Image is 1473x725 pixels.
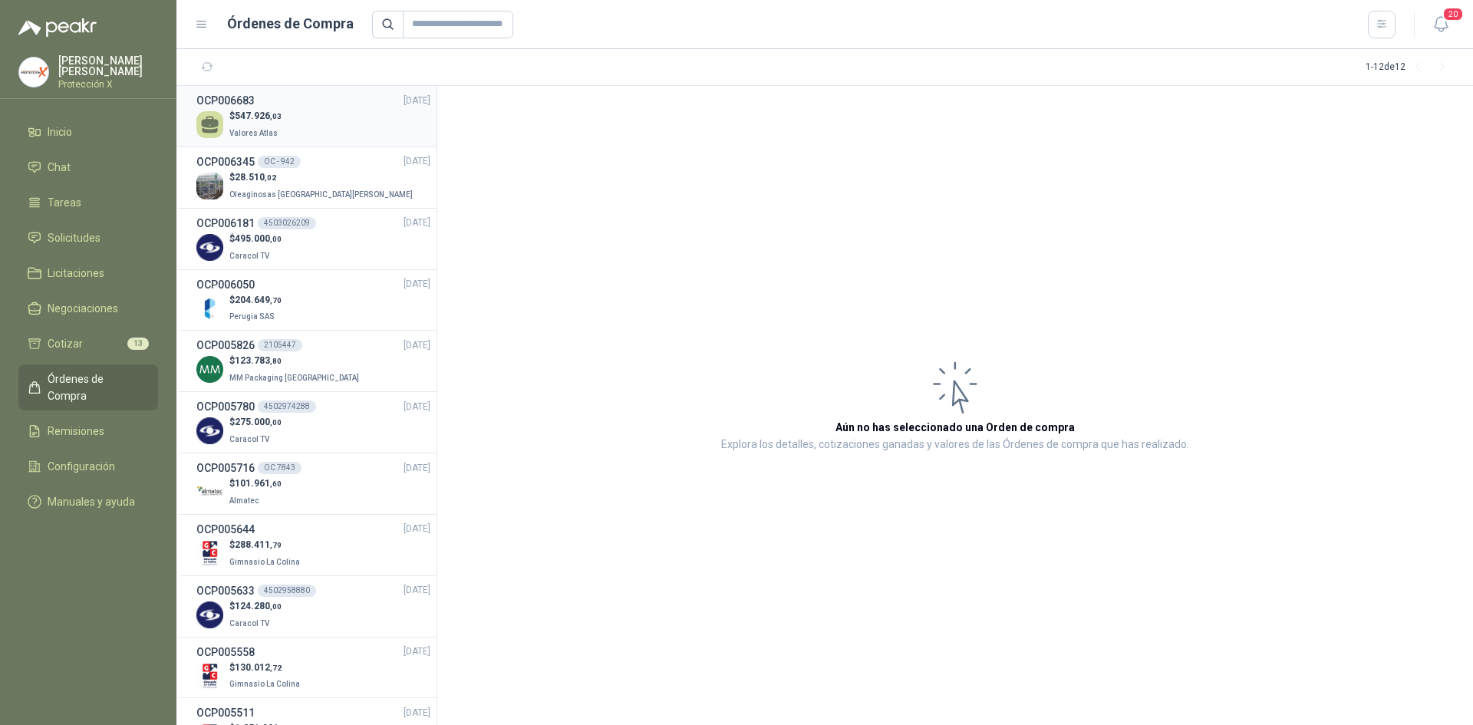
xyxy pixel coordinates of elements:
span: [DATE] [404,583,430,598]
a: Tareas [18,188,158,217]
span: Valores Atlas [229,129,278,137]
span: Oleaginosas [GEOGRAPHIC_DATA][PERSON_NAME] [229,190,413,199]
span: [DATE] [404,706,430,720]
img: Company Logo [196,540,223,567]
span: Licitaciones [48,265,104,282]
a: OCP0057804502974288[DATE] Company Logo$275.000,00Caracol TV [196,398,430,447]
span: ,02 [265,173,276,182]
span: [DATE] [404,461,430,476]
span: Caracol TV [229,435,269,443]
a: OCP006683[DATE] $547.926,03Valores Atlas [196,92,430,140]
h1: Órdenes de Compra [227,13,354,35]
h3: OCP005780 [196,398,255,415]
a: Configuración [18,452,158,481]
span: 124.280 [235,601,282,611]
span: ,00 [270,418,282,427]
img: Company Logo [196,417,223,444]
p: $ [229,232,282,246]
img: Company Logo [196,173,223,199]
span: [DATE] [404,154,430,169]
div: 1 - 12 de 12 [1366,55,1455,80]
p: $ [229,538,303,552]
img: Company Logo [196,234,223,261]
a: Solicitudes [18,223,158,252]
div: 4502974288 [258,400,316,413]
img: Company Logo [196,601,223,628]
img: Company Logo [196,663,223,690]
p: $ [229,661,303,675]
span: 20 [1442,7,1464,21]
h3: OCP006345 [196,153,255,170]
div: 4503026209 [258,217,316,229]
p: Explora los detalles, cotizaciones ganadas y valores de las Órdenes de compra que has realizado. [721,436,1189,454]
a: OCP0058262105447[DATE] Company Logo$123.783,80MM Packaging [GEOGRAPHIC_DATA] [196,337,430,385]
span: Órdenes de Compra [48,371,143,404]
div: OC 7843 [258,462,302,474]
h3: OCP006181 [196,215,255,232]
a: OCP005558[DATE] Company Logo$130.012,72Gimnasio La Colina [196,644,430,692]
a: Licitaciones [18,259,158,288]
div: 2105447 [258,339,302,351]
img: Company Logo [196,479,223,506]
span: 288.411 [235,539,282,550]
a: Órdenes de Compra [18,364,158,410]
span: 547.926 [235,110,282,121]
a: OCP005716OC 7843[DATE] Company Logo$101.961,60Almatec [196,460,430,508]
span: Gimnasio La Colina [229,680,300,688]
p: $ [229,109,282,124]
span: Gimnasio La Colina [229,558,300,566]
p: [PERSON_NAME] [PERSON_NAME] [58,55,158,77]
span: Tareas [48,194,81,211]
h3: OCP005826 [196,337,255,354]
h3: Aún no has seleccionado una Orden de compra [835,419,1075,436]
span: ,80 [270,357,282,365]
span: ,79 [270,541,282,549]
a: OCP0061814503026209[DATE] Company Logo$495.000,00Caracol TV [196,215,430,263]
span: [DATE] [404,400,430,414]
span: 13 [127,338,149,350]
span: ,03 [270,112,282,120]
a: OCP0056334502958880[DATE] Company Logo$124.280,00Caracol TV [196,582,430,631]
span: Almatec [229,496,259,505]
a: Remisiones [18,417,158,446]
span: ,60 [270,479,282,488]
a: Inicio [18,117,158,147]
span: MM Packaging [GEOGRAPHIC_DATA] [229,374,359,382]
span: [DATE] [404,338,430,353]
h3: OCP005558 [196,644,255,661]
a: OCP006345OC - 942[DATE] Company Logo$28.510,02Oleaginosas [GEOGRAPHIC_DATA][PERSON_NAME] [196,153,430,202]
span: 275.000 [235,417,282,427]
img: Company Logo [196,356,223,383]
span: ,70 [270,296,282,305]
h3: OCP005633 [196,582,255,599]
span: Caracol TV [229,619,269,628]
a: Negociaciones [18,294,158,323]
p: $ [229,476,282,491]
span: Solicitudes [48,229,101,246]
span: Cotizar [48,335,83,352]
button: 20 [1427,11,1455,38]
p: $ [229,354,362,368]
span: [DATE] [404,94,430,108]
div: OC - 942 [258,156,301,168]
span: Configuración [48,458,115,475]
img: Logo peakr [18,18,97,37]
span: Perugia SAS [229,312,275,321]
span: Negociaciones [48,300,118,317]
span: ,00 [270,602,282,611]
p: $ [229,599,282,614]
span: Manuales y ayuda [48,493,135,510]
a: Chat [18,153,158,182]
p: $ [229,415,282,430]
a: OCP005644[DATE] Company Logo$288.411,79Gimnasio La Colina [196,521,430,569]
p: $ [229,170,416,185]
img: Company Logo [196,295,223,321]
a: OCP006050[DATE] Company Logo$204.649,70Perugia SAS [196,276,430,325]
span: 495.000 [235,233,282,244]
span: [DATE] [404,277,430,292]
a: Manuales y ayuda [18,487,158,516]
a: Cotizar13 [18,329,158,358]
span: 130.012 [235,662,282,673]
span: 28.510 [235,172,276,183]
h3: OCP006683 [196,92,255,109]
